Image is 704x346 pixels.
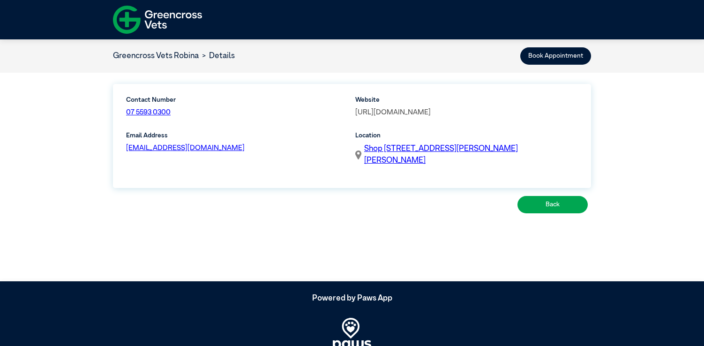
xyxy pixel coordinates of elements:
label: Website [355,95,578,105]
nav: breadcrumb [113,50,235,62]
a: [EMAIL_ADDRESS][DOMAIN_NAME] [126,144,245,151]
button: Book Appointment [520,47,591,65]
button: Back [517,196,588,213]
a: Greencross Vets Robina [113,52,199,60]
label: Email Address [126,131,349,140]
img: f-logo [113,2,202,37]
h5: Powered by Paws App [113,294,591,303]
a: Shop [STREET_ADDRESS][PERSON_NAME][PERSON_NAME] [364,143,578,167]
li: Details [199,50,235,62]
a: [URL][DOMAIN_NAME] [355,109,431,116]
label: Contact Number [126,95,232,105]
span: Shop [STREET_ADDRESS][PERSON_NAME][PERSON_NAME] [364,145,518,165]
a: 07 5593 0300 [126,109,171,116]
label: Location [355,131,578,140]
